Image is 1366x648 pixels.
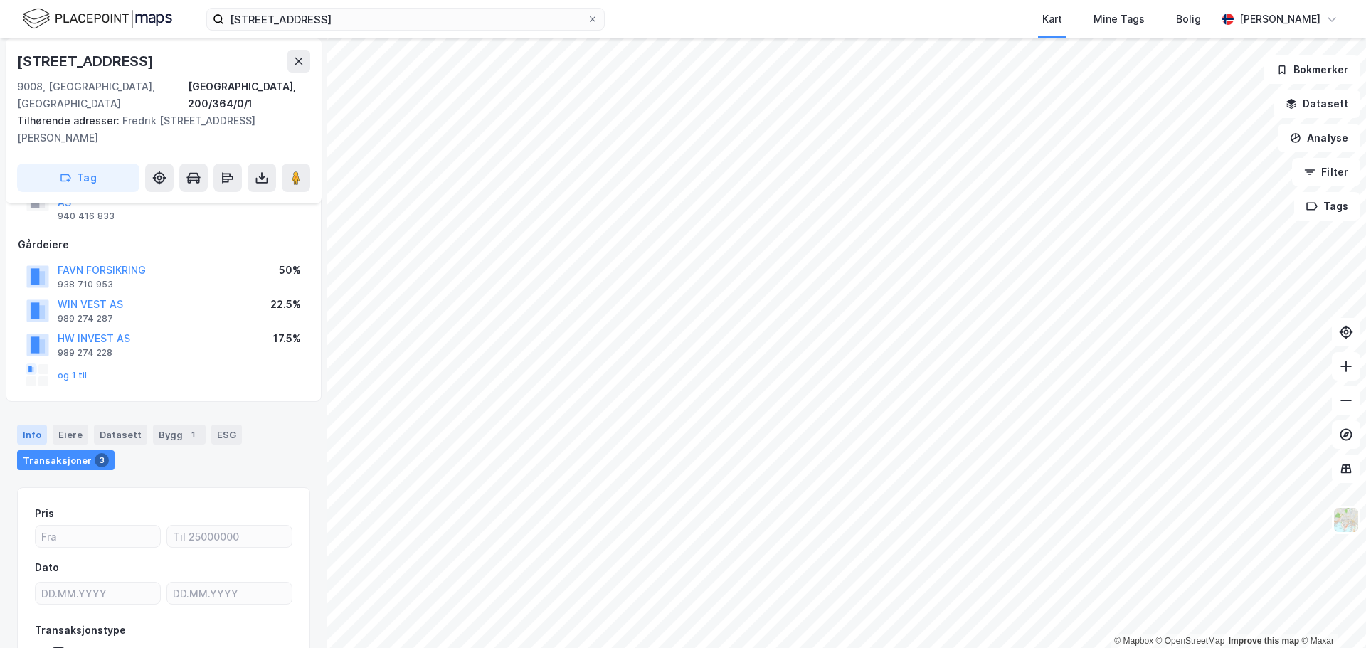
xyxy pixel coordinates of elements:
div: Transaksjoner [17,450,115,470]
div: Gårdeiere [18,236,309,253]
div: [STREET_ADDRESS] [17,50,157,73]
button: Tag [17,164,139,192]
div: Bolig [1176,11,1201,28]
a: Mapbox [1114,636,1153,646]
div: 1 [186,427,200,442]
button: Bokmerker [1264,55,1360,84]
div: Fredrik [STREET_ADDRESS][PERSON_NAME] [17,112,299,147]
div: Eiere [53,425,88,445]
div: [PERSON_NAME] [1239,11,1320,28]
div: 989 274 228 [58,347,112,358]
div: 3 [95,453,109,467]
div: Info [17,425,47,445]
input: Fra [36,526,160,547]
input: Til 25000000 [167,526,292,547]
button: Filter [1292,158,1360,186]
button: Analyse [1278,124,1360,152]
input: Søk på adresse, matrikkel, gårdeiere, leietakere eller personer [224,9,587,30]
div: Bygg [153,425,206,445]
div: Mine Tags [1094,11,1145,28]
input: DD.MM.YYYY [167,583,292,604]
div: Dato [35,559,59,576]
div: [GEOGRAPHIC_DATA], 200/364/0/1 [188,78,310,112]
div: Transaksjonstype [35,622,126,639]
a: OpenStreetMap [1156,636,1225,646]
button: Tags [1294,192,1360,221]
img: Z [1333,506,1360,533]
input: DD.MM.YYYY [36,583,160,604]
div: Pris [35,505,54,522]
iframe: Chat Widget [1295,580,1366,648]
div: 938 710 953 [58,279,113,290]
span: Tilhørende adresser: [17,115,122,127]
div: 989 274 287 [58,313,113,324]
div: 940 416 833 [58,211,115,222]
button: Datasett [1274,90,1360,118]
div: 50% [279,262,301,279]
div: ESG [211,425,242,445]
div: 17.5% [273,330,301,347]
img: logo.f888ab2527a4732fd821a326f86c7f29.svg [23,6,172,31]
a: Improve this map [1229,636,1299,646]
div: Kontrollprogram for chat [1295,580,1366,648]
div: Datasett [94,425,147,445]
div: 22.5% [270,296,301,313]
div: Kart [1042,11,1062,28]
div: 9008, [GEOGRAPHIC_DATA], [GEOGRAPHIC_DATA] [17,78,188,112]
